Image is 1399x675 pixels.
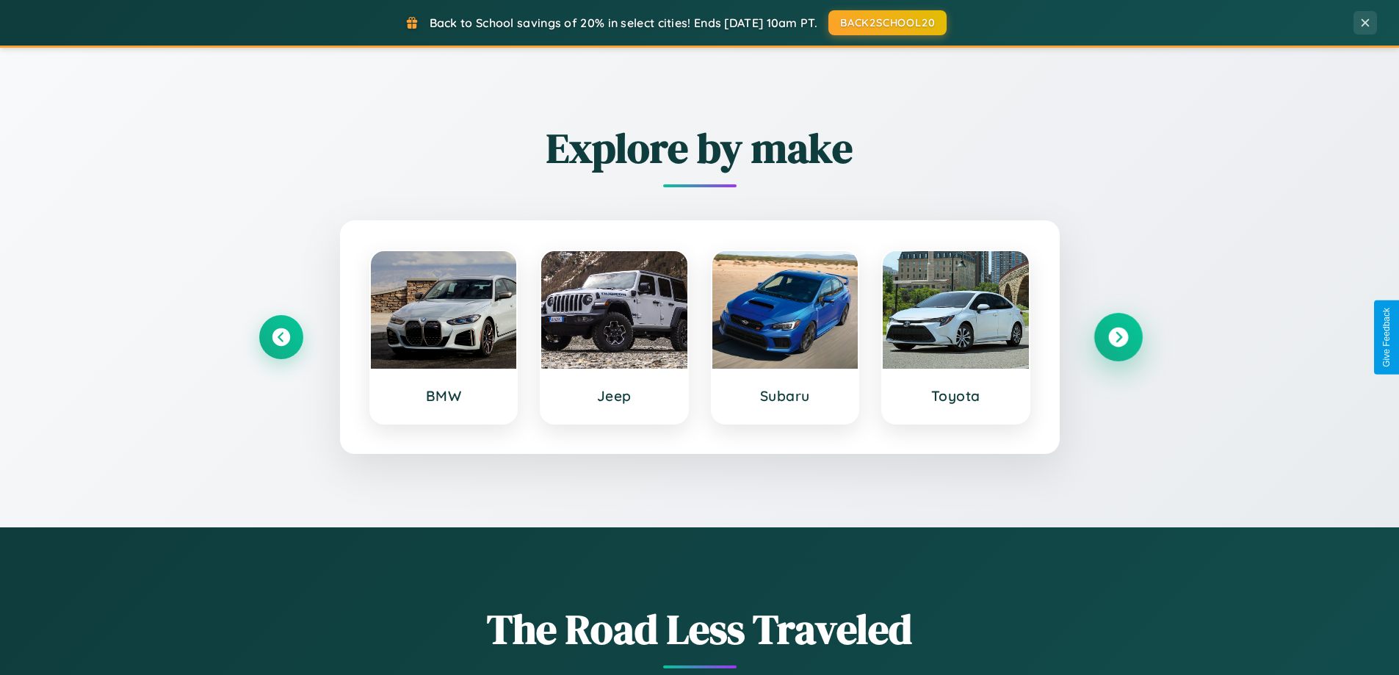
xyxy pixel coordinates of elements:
[430,15,817,30] span: Back to School savings of 20% in select cities! Ends [DATE] 10am PT.
[1381,308,1392,367] div: Give Feedback
[259,120,1140,176] h2: Explore by make
[259,601,1140,657] h1: The Road Less Traveled
[386,387,502,405] h3: BMW
[828,10,947,35] button: BACK2SCHOOL20
[727,387,844,405] h3: Subaru
[897,387,1014,405] h3: Toyota
[556,387,673,405] h3: Jeep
